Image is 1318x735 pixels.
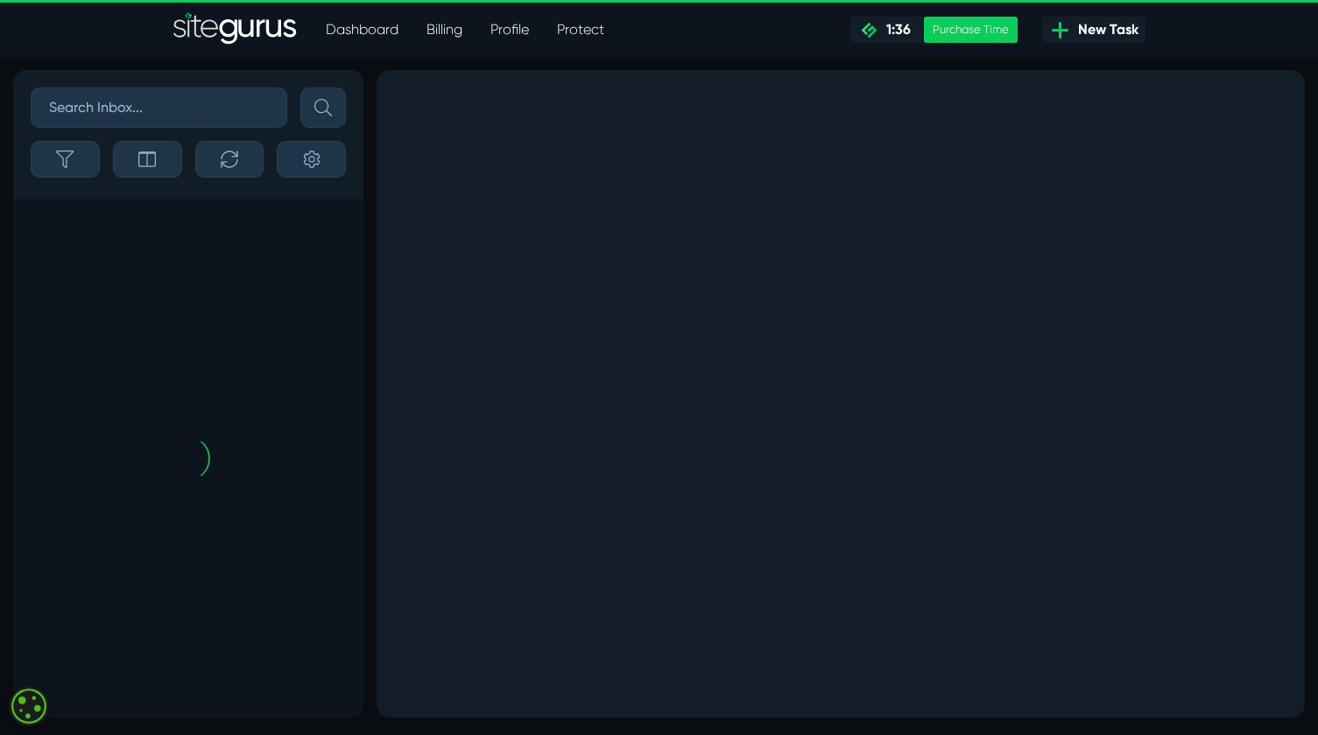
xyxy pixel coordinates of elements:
div: Purchase Time [924,17,1018,43]
a: Billing [412,12,476,47]
a: Dashboard [312,12,412,47]
a: New Task [1042,17,1145,43]
a: Profile [476,12,543,47]
img: Sitegurus Logo [173,12,298,47]
a: Protect [543,12,618,47]
input: Search Inbox... [31,87,287,128]
a: SiteGurus [173,12,298,47]
a: 1:36 Purchase Time [850,17,1017,43]
div: Cookie consent button [9,686,49,726]
span: 1:36 [879,21,911,38]
span: New Task [1071,19,1138,40]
